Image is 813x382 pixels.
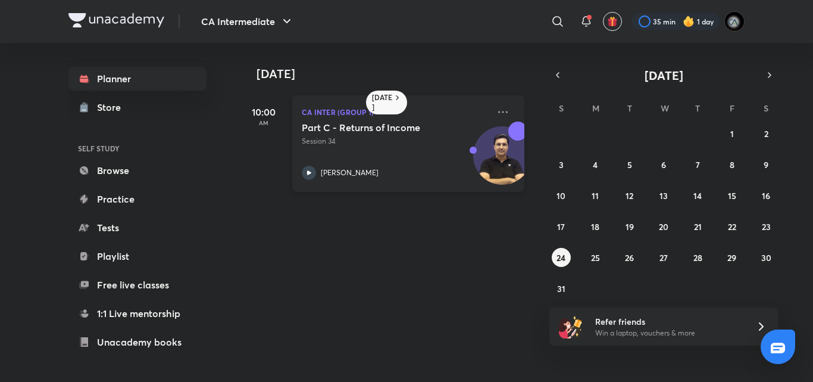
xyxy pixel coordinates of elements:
a: Unacademy books [68,330,207,354]
h4: [DATE] [257,67,536,81]
a: Company Logo [68,13,164,30]
abbr: August 18, 2025 [591,221,599,232]
abbr: Saturday [764,103,768,114]
p: Win a laptop, vouchers & more [595,328,742,338]
button: [DATE] [566,67,761,83]
button: August 31, 2025 [552,279,571,298]
img: Company Logo [68,13,164,27]
button: August 29, 2025 [723,248,742,267]
button: August 10, 2025 [552,186,571,205]
button: August 1, 2025 [723,124,742,143]
button: August 4, 2025 [586,155,605,174]
abbr: August 5, 2025 [627,159,632,170]
button: August 22, 2025 [723,217,742,236]
p: AM [240,119,287,126]
button: August 19, 2025 [620,217,639,236]
abbr: August 24, 2025 [556,252,565,263]
abbr: August 17, 2025 [557,221,565,232]
a: Practice [68,187,207,211]
abbr: August 8, 2025 [730,159,734,170]
a: Browse [68,159,207,182]
abbr: August 16, 2025 [762,190,770,201]
abbr: August 12, 2025 [626,190,633,201]
abbr: Wednesday [661,103,669,114]
abbr: August 7, 2025 [696,159,700,170]
button: August 21, 2025 [688,217,707,236]
abbr: August 29, 2025 [727,252,736,263]
h6: Refer friends [595,315,742,328]
button: August 18, 2025 [586,217,605,236]
abbr: August 14, 2025 [693,190,702,201]
img: referral [559,315,583,338]
button: August 12, 2025 [620,186,639,205]
img: Avatar [474,133,531,190]
button: August 28, 2025 [688,248,707,267]
abbr: Sunday [559,103,564,114]
abbr: Thursday [695,103,700,114]
abbr: August 28, 2025 [693,252,702,263]
button: August 25, 2025 [586,248,605,267]
a: Store [68,95,207,119]
button: August 9, 2025 [756,155,776,174]
button: CA Intermediate [194,10,301,33]
button: avatar [603,12,622,31]
button: August 24, 2025 [552,248,571,267]
h6: SELF STUDY [68,138,207,159]
abbr: August 1, 2025 [730,128,734,139]
abbr: August 15, 2025 [728,190,736,201]
abbr: August 25, 2025 [591,252,600,263]
a: Planner [68,67,207,91]
button: August 15, 2025 [723,186,742,205]
abbr: Monday [592,103,599,114]
button: August 30, 2025 [756,248,776,267]
h5: Part C - Returns of Income [302,122,450,133]
button: August 14, 2025 [688,186,707,205]
button: August 13, 2025 [654,186,673,205]
p: CA Inter (Group 1) [302,105,489,119]
p: Session 34 [302,136,489,147]
abbr: August 13, 2025 [659,190,668,201]
button: August 6, 2025 [654,155,673,174]
button: August 5, 2025 [620,155,639,174]
abbr: August 4, 2025 [593,159,598,170]
button: August 17, 2025 [552,217,571,236]
h5: 10:00 [240,105,287,119]
a: Free live classes [68,273,207,297]
a: 1:1 Live mentorship [68,302,207,325]
abbr: August 27, 2025 [659,252,668,263]
abbr: August 19, 2025 [626,221,634,232]
abbr: August 9, 2025 [764,159,768,170]
abbr: August 10, 2025 [556,190,565,201]
button: August 23, 2025 [756,217,776,236]
abbr: August 2, 2025 [764,128,768,139]
abbr: August 31, 2025 [557,283,565,294]
a: Tests [68,216,207,240]
a: Playlist [68,244,207,268]
abbr: August 3, 2025 [559,159,564,170]
img: poojita Agrawal [724,11,745,32]
img: streak [683,15,695,27]
h6: [DATE] [372,93,393,112]
img: avatar [607,16,618,27]
button: August 8, 2025 [723,155,742,174]
abbr: August 6, 2025 [661,159,666,170]
abbr: August 22, 2025 [728,221,736,232]
abbr: August 21, 2025 [694,221,702,232]
abbr: Friday [730,103,734,114]
button: August 3, 2025 [552,155,571,174]
button: August 20, 2025 [654,217,673,236]
abbr: August 30, 2025 [761,252,771,263]
button: August 27, 2025 [654,248,673,267]
abbr: August 11, 2025 [592,190,599,201]
div: Store [97,100,128,114]
abbr: August 20, 2025 [659,221,668,232]
abbr: August 23, 2025 [762,221,771,232]
abbr: August 26, 2025 [625,252,634,263]
span: [DATE] [645,67,683,83]
p: [PERSON_NAME] [321,167,379,178]
button: August 11, 2025 [586,186,605,205]
button: August 16, 2025 [756,186,776,205]
button: August 7, 2025 [688,155,707,174]
button: August 26, 2025 [620,248,639,267]
button: August 2, 2025 [756,124,776,143]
